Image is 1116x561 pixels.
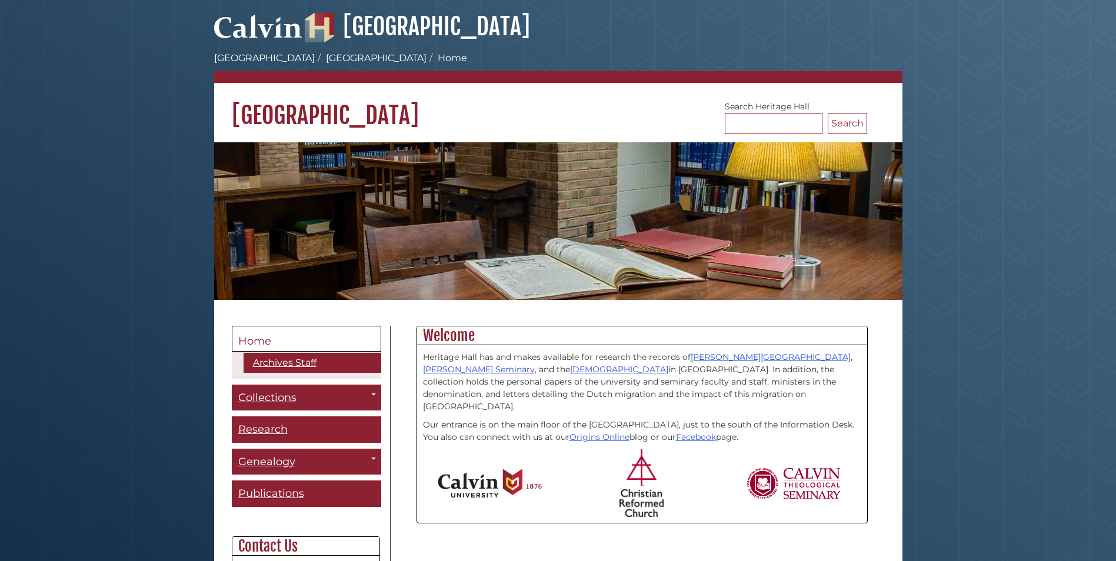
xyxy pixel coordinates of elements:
a: Facebook [676,432,716,442]
h2: Welcome [417,326,867,345]
a: [GEOGRAPHIC_DATA] [326,52,427,64]
a: [DEMOGRAPHIC_DATA] [570,364,668,375]
a: [GEOGRAPHIC_DATA] [214,52,315,64]
nav: breadcrumb [214,51,902,83]
img: Calvin [214,9,302,42]
a: Origins Online [569,432,629,442]
span: Genealogy [238,455,295,468]
img: Christian Reformed Church [619,449,664,517]
img: Hekman Library Logo [305,13,334,42]
a: Collections [232,385,381,411]
span: Publications [238,487,304,500]
h1: [GEOGRAPHIC_DATA] [214,83,902,130]
img: Calvin Theological Seminary [746,467,841,499]
a: Genealogy [232,449,381,475]
a: Publications [232,480,381,507]
a: Research [232,416,381,443]
a: Archives Staff [244,353,381,373]
span: Home [238,335,271,348]
span: Collections [238,391,297,404]
h2: Contact Us [232,537,379,556]
img: Calvin University [438,469,542,498]
a: Calvin University [214,27,302,38]
a: [PERSON_NAME][GEOGRAPHIC_DATA] [691,352,851,362]
a: [GEOGRAPHIC_DATA] [305,12,530,41]
a: [PERSON_NAME] Seminary [423,364,535,375]
button: Search [828,113,867,134]
span: Research [238,423,288,436]
p: Our entrance is on the main floor of the [GEOGRAPHIC_DATA], just to the south of the Information ... [423,419,861,443]
p: Heritage Hall has and makes available for research the records of , , and the in [GEOGRAPHIC_DATA... [423,351,861,413]
a: Home [232,326,381,352]
li: Home [427,51,467,65]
